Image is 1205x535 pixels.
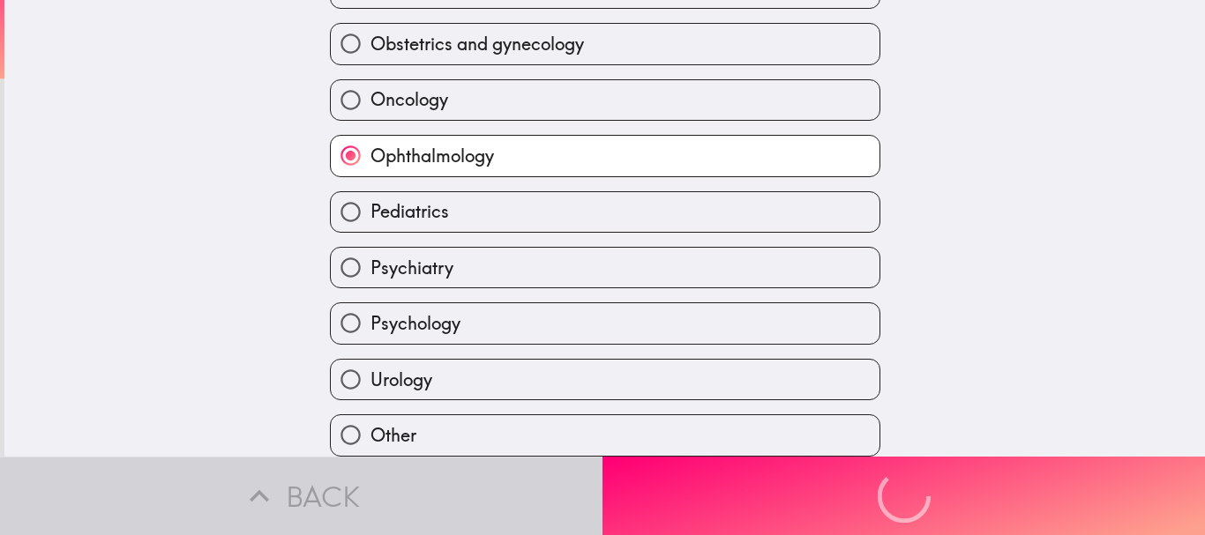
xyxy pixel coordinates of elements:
button: Ophthalmology [331,136,879,175]
button: Psychiatry [331,248,879,287]
button: Pediatrics [331,192,879,232]
span: Oncology [370,87,448,112]
button: Obstetrics and gynecology [331,24,879,63]
span: Pediatrics [370,199,449,224]
span: Obstetrics and gynecology [370,32,584,56]
span: Psychiatry [370,256,453,280]
button: Urology [331,360,879,399]
button: Other [331,415,879,455]
button: Psychology [331,303,879,343]
span: Psychology [370,311,460,336]
span: Other [370,423,416,448]
span: Urology [370,368,432,392]
span: Ophthalmology [370,144,494,168]
button: Oncology [331,80,879,120]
